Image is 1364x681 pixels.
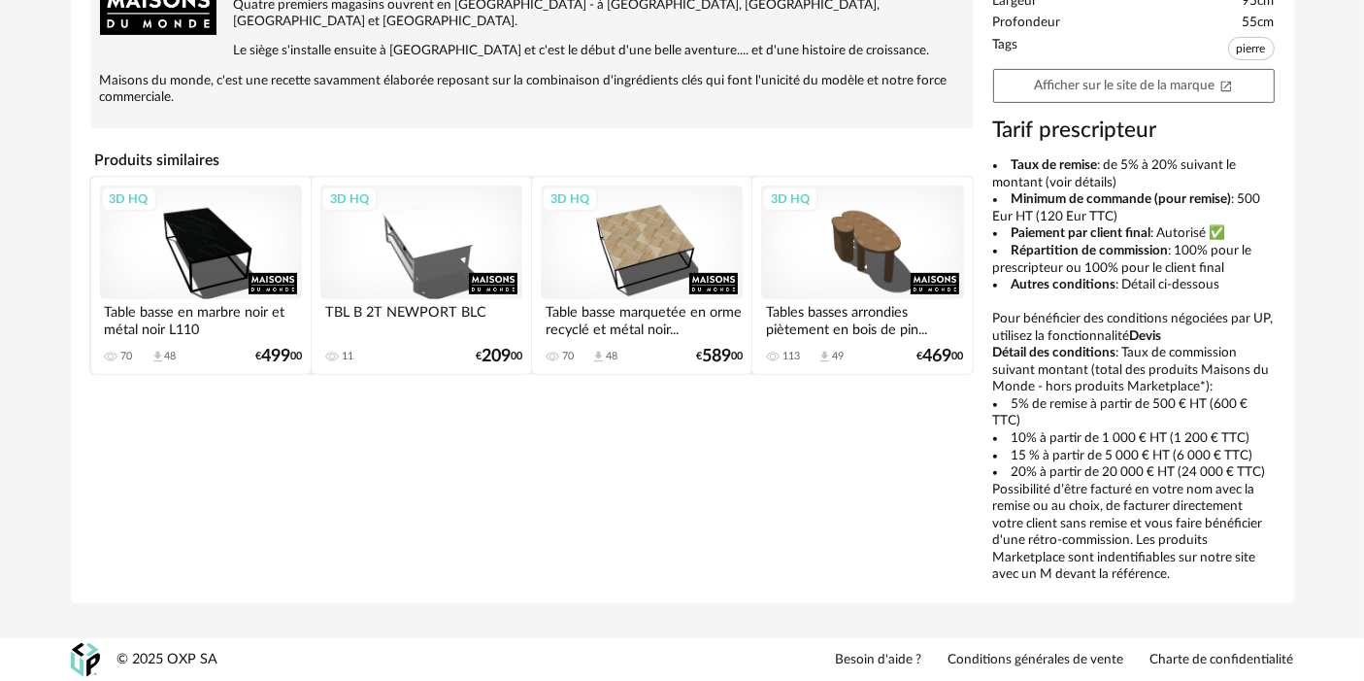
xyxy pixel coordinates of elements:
[696,350,743,363] div: € 00
[1228,37,1275,60] span: pierre
[261,350,290,363] span: 499
[993,69,1275,103] a: Afficher sur le site de la marqueOpen In New icon
[752,177,972,374] a: 3D HQ Tables basses arrondies piètement en bois de pin... 113 Download icon 49 €46900
[100,43,964,59] p: Le siège s'installe ensuite à [GEOGRAPHIC_DATA] et c'est le début d'une belle aventure.... et d'u...
[993,157,1275,191] li: : de 5% à 20% suivant le montant (voir détails)
[993,448,1275,465] li: 15 % à partir de 5 000 € HT (6 000 € TTC)
[1130,329,1162,343] b: Devis
[836,652,922,669] a: Besoin d'aide ?
[91,177,311,374] a: 3D HQ Table basse en marbre noir et métal noir L110 70 Download icon 48 €49900
[255,350,302,363] div: € 00
[476,350,522,363] div: € 00
[100,299,302,338] div: Table basse en marbre noir et métal noir L110
[606,350,617,363] div: 48
[762,187,818,212] div: 3D HQ
[1243,15,1275,32] span: 55cm
[993,396,1275,430] li: 5% de remise à partir de 500 € HT (600 € TTC)
[1011,244,1168,257] b: Répartition de commission
[993,37,1018,65] span: Tags
[993,225,1275,243] li: : Autorisé ✅
[532,177,751,374] a: 3D HQ Table basse marquetée en orme recyclé et métal noir... 70 Download icon 48 €58900
[993,277,1275,294] li: : Détail ci-dessous
[761,299,963,338] div: Tables basses arrondies piètement en bois de pin...
[1011,192,1231,206] b: Minimum de commande (pour remise)
[1150,652,1294,669] a: Charte de confidentialité
[948,652,1124,669] a: Conditions générales de vente
[1011,226,1150,240] b: Paiement par client final
[312,177,531,374] a: 3D HQ TBL B 2T NEWPORT BLC 11 €20900
[121,350,133,363] div: 70
[90,146,974,175] h4: Produits similaires
[1011,278,1115,291] b: Autres conditions
[321,187,378,212] div: 3D HQ
[993,464,1275,584] li: 20% à partir de 20 000 € HT (24 000 € TTC) Possibilité d’être facturé en votre nom avec la remise...
[993,157,1275,584] div: Pour bénéficier des conditions négociées par UP, utilisez la fonctionnalité : Taux de commission ...
[993,117,1275,145] h3: Tarif prescripteur
[541,299,743,338] div: Table basse marquetée en orme recyclé et métal noir...
[165,350,177,363] div: 48
[100,73,964,106] p: Maisons du monde, c'est une recette savamment élaborée reposant sur la combinaison d'ingrédients ...
[482,350,511,363] span: 209
[562,350,574,363] div: 70
[320,299,522,338] div: TBL B 2T NEWPORT BLC
[117,651,218,669] div: © 2025 OXP SA
[101,187,157,212] div: 3D HQ
[702,350,731,363] span: 589
[923,350,952,363] span: 469
[993,430,1275,448] li: 10% à partir de 1 000 € HT (1 200 € TTC)
[150,350,165,364] span: Download icon
[993,191,1275,225] li: : 500 Eur HT (120 Eur TTC)
[832,350,844,363] div: 49
[917,350,964,363] div: € 00
[993,15,1061,32] span: Profondeur
[993,243,1275,277] li: : 100% pour le prescripteur ou 100% pour le client final
[993,346,1116,359] b: Détail des conditions
[591,350,606,364] span: Download icon
[1011,158,1097,172] b: Taux de remise
[782,350,800,363] div: 113
[542,187,598,212] div: 3D HQ
[342,350,353,363] div: 11
[71,643,100,677] img: OXP
[817,350,832,364] span: Download icon
[1219,78,1233,91] span: Open In New icon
